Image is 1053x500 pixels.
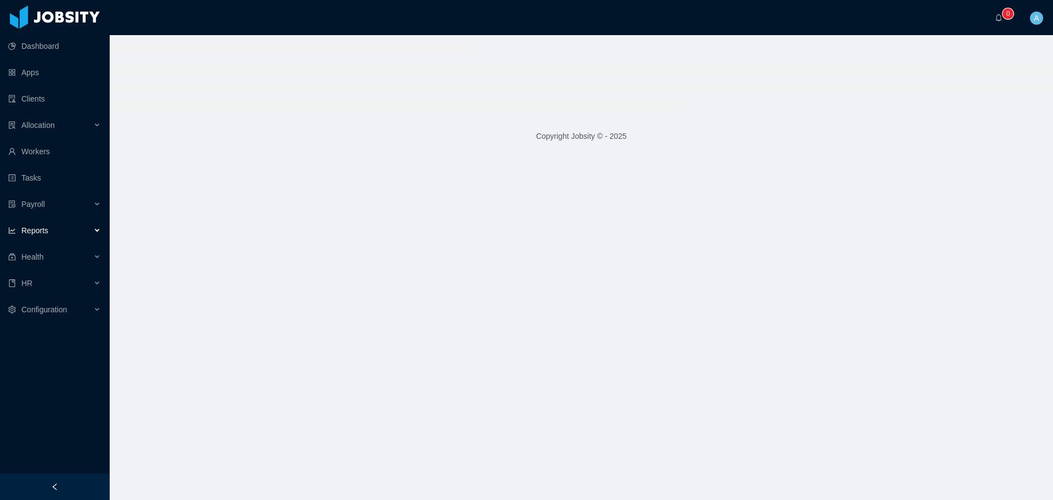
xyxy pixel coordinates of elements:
span: Payroll [21,200,45,209]
i: icon: solution [8,121,16,129]
sup: 0 [1003,8,1014,19]
i: icon: file-protect [8,200,16,208]
a: icon: auditClients [8,88,101,110]
i: icon: line-chart [8,227,16,234]
span: Allocation [21,121,55,130]
footer: Copyright Jobsity © - 2025 [110,117,1053,155]
i: icon: medicine-box [8,253,16,261]
span: A [1034,12,1039,25]
i: icon: book [8,279,16,287]
i: icon: setting [8,306,16,313]
span: HR [21,279,32,288]
a: icon: profileTasks [8,167,101,189]
span: Health [21,252,43,261]
span: Reports [21,226,48,235]
a: icon: pie-chartDashboard [8,35,101,57]
i: icon: bell [995,14,1003,21]
a: icon: userWorkers [8,141,101,162]
a: icon: appstoreApps [8,61,101,83]
span: Configuration [21,305,67,314]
